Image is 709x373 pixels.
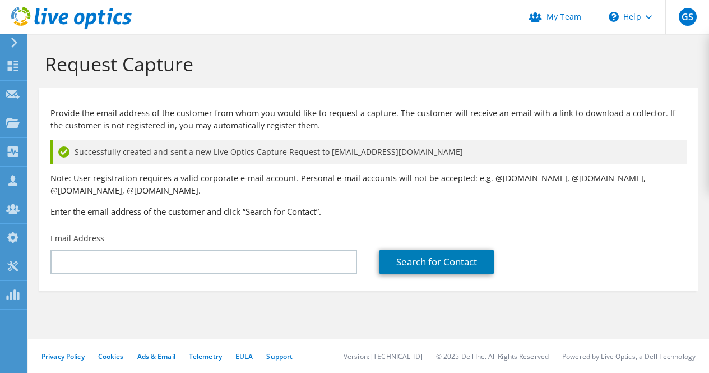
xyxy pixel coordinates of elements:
[379,250,494,274] a: Search for Contact
[436,352,549,361] li: © 2025 Dell Inc. All Rights Reserved
[50,107,687,132] p: Provide the email address of the customer from whom you would like to request a capture. The cust...
[235,352,253,361] a: EULA
[98,352,124,361] a: Cookies
[75,146,463,158] span: Successfully created and sent a new Live Optics Capture Request to [EMAIL_ADDRESS][DOMAIN_NAME]
[50,233,104,244] label: Email Address
[50,172,687,197] p: Note: User registration requires a valid corporate e-mail account. Personal e-mail accounts will ...
[45,52,687,76] h1: Request Capture
[562,352,696,361] li: Powered by Live Optics, a Dell Technology
[41,352,85,361] a: Privacy Policy
[266,352,293,361] a: Support
[189,352,222,361] a: Telemetry
[137,352,175,361] a: Ads & Email
[609,12,619,22] svg: \n
[344,352,423,361] li: Version: [TECHNICAL_ID]
[50,205,687,218] h3: Enter the email address of the customer and click “Search for Contact”.
[679,8,697,26] span: GS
